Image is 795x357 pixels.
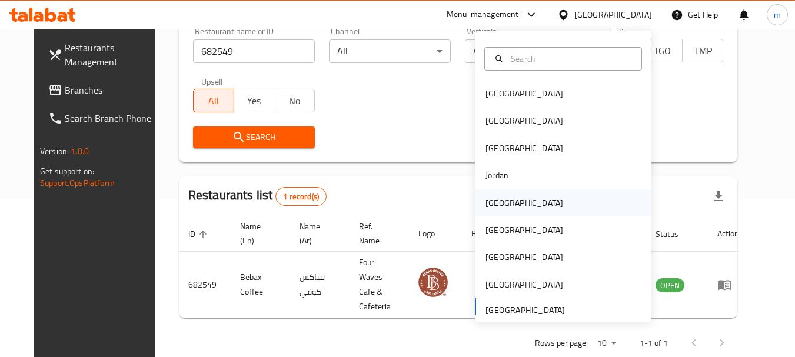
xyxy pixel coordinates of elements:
div: [GEOGRAPHIC_DATA] [485,196,563,209]
div: Total records count [275,187,327,206]
div: OPEN [656,278,684,292]
td: 682549 [179,252,231,318]
div: [GEOGRAPHIC_DATA] [485,251,563,263]
input: Search [506,52,634,65]
table: enhanced table [179,216,749,318]
span: Status [656,227,694,241]
div: Menu [717,278,739,292]
span: ID [188,227,211,241]
a: Branches [39,76,167,104]
a: Search Branch Phone [39,104,167,132]
div: [GEOGRAPHIC_DATA] [485,142,563,155]
td: Bebax Coffee [231,252,290,318]
span: 1 record(s) [276,191,326,202]
p: 1-1 of 1 [640,336,668,351]
div: Menu-management [447,8,519,22]
span: Name (Ar) [300,219,335,248]
button: Search [193,126,315,148]
span: Version: [40,144,69,159]
h2: Restaurants list [188,186,327,206]
p: Rows per page: [535,336,588,351]
div: [GEOGRAPHIC_DATA] [485,223,563,236]
span: All [198,92,229,109]
div: [GEOGRAPHIC_DATA] [574,8,652,21]
span: Get support on: [40,164,94,179]
button: All [193,89,234,112]
td: 1 [462,252,503,318]
td: بيباكس كوفي [290,252,350,318]
span: Search Branch Phone [65,111,158,125]
span: TGO [647,42,678,59]
button: TGO [641,39,683,62]
div: All [329,39,451,63]
td: Four Waves Cafe & Cafeteria [350,252,409,318]
span: OPEN [656,279,684,292]
span: Yes [239,92,270,109]
div: [GEOGRAPHIC_DATA] [485,278,563,291]
div: Jordan [485,169,508,182]
span: m [774,8,781,21]
button: No [274,89,315,112]
span: Name (En) [240,219,276,248]
div: Rows per page: [593,335,621,352]
span: Ref. Name [359,219,395,248]
button: Yes [234,89,275,112]
span: 1.0.0 [71,144,89,159]
div: [GEOGRAPHIC_DATA] [485,87,563,100]
a: Restaurants Management [39,34,167,76]
label: Upsell [201,77,223,85]
img: Bebax Coffee [418,268,448,297]
span: Search [202,130,305,145]
button: TMP [682,39,723,62]
input: Search for restaurant name or ID.. [193,39,315,63]
div: All [465,39,587,63]
th: Logo [409,216,462,252]
span: Restaurants Management [65,41,158,69]
div: Export file [704,182,733,211]
a: Support.OpsPlatform [40,175,115,191]
span: Branches [65,83,158,97]
div: [GEOGRAPHIC_DATA] [485,114,563,127]
th: Action [708,216,749,252]
span: No [279,92,310,109]
th: Branches [462,216,503,252]
span: TMP [687,42,719,59]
